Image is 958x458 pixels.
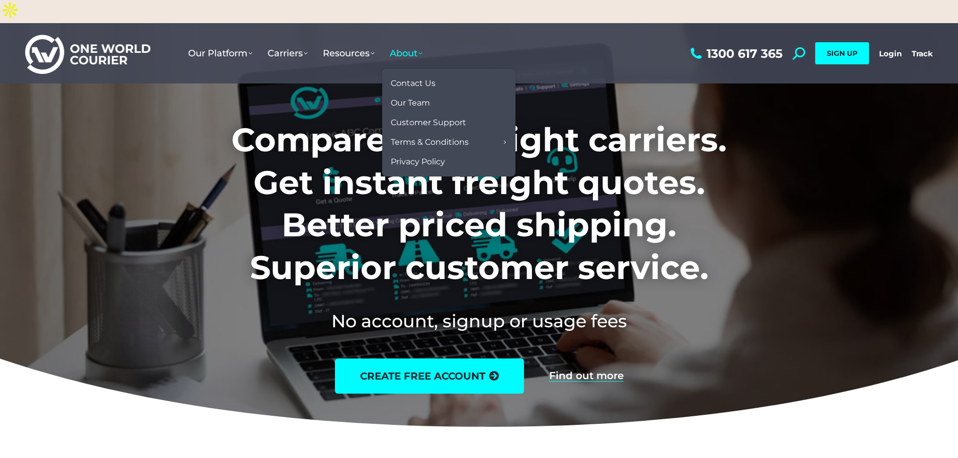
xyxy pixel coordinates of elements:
[387,113,510,133] a: Customer Support
[335,358,524,394] a: create free account
[260,38,315,69] a: Carriers
[391,78,436,89] span: Contact Us
[165,309,793,333] h2: No account, signup or usage fees
[387,133,510,152] a: Terms & Conditions
[390,48,422,59] span: About
[25,33,150,74] img: One World Courier
[188,48,252,59] span: Our Platform
[387,74,510,94] a: Contact Us
[382,38,430,69] a: About
[315,38,382,69] a: Resources
[323,48,375,59] span: Resources
[815,42,869,64] a: SIGN UP
[827,49,857,58] span: SIGN UP
[549,371,624,382] a: Find out more
[391,98,430,109] span: Our Team
[391,157,445,167] span: Privacy Policy
[387,152,510,172] a: Privacy Policy
[387,94,510,113] a: Our Team
[165,119,793,289] h1: Compare top freight carriers. Get instant freight quotes. Better priced shipping. Superior custom...
[688,47,782,60] a: 1300 617 365
[391,118,466,128] span: Customer Support
[912,49,933,58] a: Track
[391,137,469,148] span: Terms & Conditions
[268,48,308,59] span: Carriers
[879,49,902,58] a: Login
[181,38,260,69] a: Our Platform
